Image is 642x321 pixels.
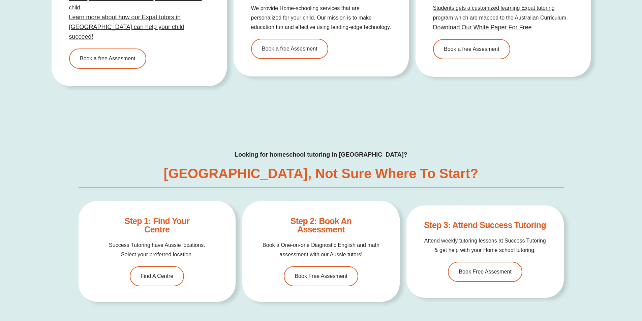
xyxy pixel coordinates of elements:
[433,5,568,21] a: Students gets a customized learning Expat tutoring program which are mapped to the Australian Cur...
[433,24,532,31] a: Download Our White Paper For Free
[251,39,328,59] a: Book a free Assesment
[164,167,478,180] h3: [GEOGRAPHIC_DATA], Not Sure Where to Start?
[258,240,384,259] p: Book a One-on-one Diagnostic English and math assessment with our Aussie tutors!
[422,221,548,229] h4: Step 3: Attend Success Tutoring
[444,46,499,52] span: Book a free Assesment
[69,49,146,69] a: Book a free Assesment
[79,150,564,160] h4: Looking for homeschool tutoring in [GEOGRAPHIC_DATA]?
[295,274,347,279] span: Book Free Assesment
[491,50,642,321] iframe: Chat Widget
[258,217,384,234] h4: Step 2: Book an Assessment
[69,14,184,40] a: Learn more about how our Expat tutors in [GEOGRAPHIC_DATA] can help your child succeed!
[94,240,220,259] p: Success Tutoring have Aussie locations. Select your preferred location.
[433,39,510,59] a: Book a free Assesment
[459,269,512,275] span: Book Free Assesment
[130,266,184,286] a: Find A Centre
[262,46,317,52] span: Book a free Assesment
[448,262,522,282] a: Book Free Assesment
[80,56,135,61] span: Book a free Assesment
[251,4,391,32] p: We provide Home-schooling services that are personalized for your child. Our mission is to make e...
[422,236,548,255] p: Attend weekly tutoring lessons at Success Tutoring & get help with your Home school tutoring.
[141,274,173,279] span: Find A Centre
[284,266,358,286] a: Book Free Assesment
[94,217,220,234] h4: Step 1: Find Your Centre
